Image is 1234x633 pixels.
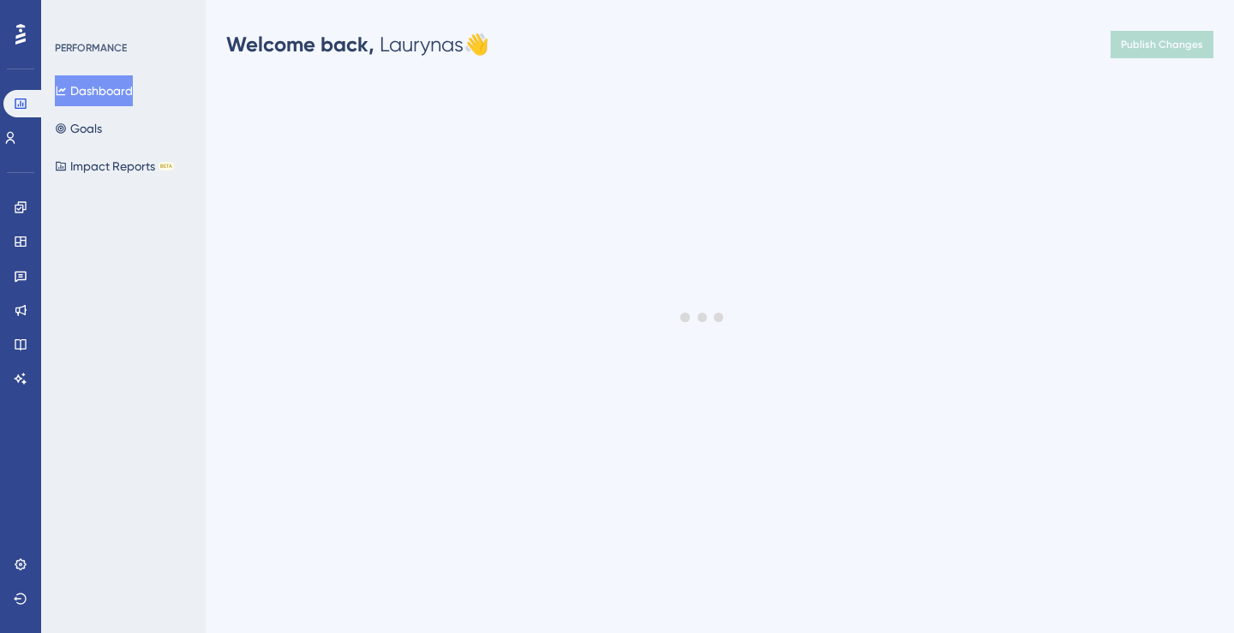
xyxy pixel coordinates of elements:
[226,32,374,57] span: Welcome back,
[159,162,174,170] div: BETA
[55,41,127,55] div: PERFORMANCE
[226,31,489,58] div: Laurynas 👋
[1111,31,1213,58] button: Publish Changes
[1121,38,1203,51] span: Publish Changes
[55,75,133,106] button: Dashboard
[55,113,102,144] button: Goals
[55,151,174,182] button: Impact ReportsBETA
